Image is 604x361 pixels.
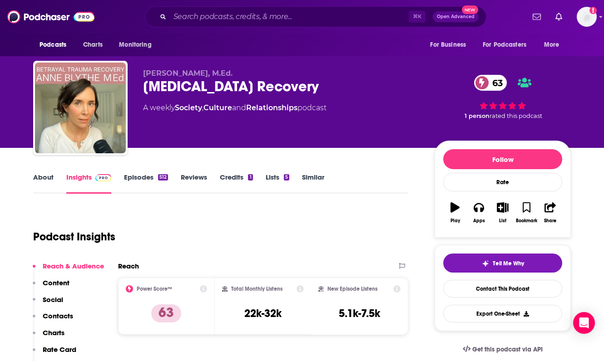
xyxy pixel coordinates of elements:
div: Play [451,218,460,224]
a: Contact This Podcast [443,280,562,298]
svg: Add a profile image [589,7,597,14]
button: Share [539,196,562,229]
span: Monitoring [119,39,151,51]
span: 63 [483,75,507,91]
span: Charts [83,39,103,51]
a: 63 [474,75,507,91]
span: rated this podcast [490,112,542,119]
img: User Profile [577,7,597,27]
div: 512 [158,174,168,180]
div: 1 [248,174,252,180]
span: Logged in as sarahhallprinc [577,7,597,27]
span: and [232,103,246,112]
span: ⌘ K [409,11,426,23]
a: Credits1 [220,173,252,194]
h3: 5.1k-7.5k [339,307,380,320]
img: Podchaser - Follow, Share and Rate Podcasts [7,8,94,25]
button: Play [443,196,467,229]
input: Search podcasts, credits, & more... [170,10,409,24]
p: Content [43,278,69,287]
a: Show notifications dropdown [529,9,545,24]
button: List [491,196,515,229]
div: Share [544,218,556,224]
p: Charts [43,328,64,337]
button: open menu [477,36,540,54]
button: Content [33,278,69,295]
a: Episodes512 [124,173,168,194]
img: Betrayal Trauma Recovery [35,63,126,153]
a: Relationships [246,103,297,112]
a: Show notifications dropdown [552,9,566,24]
span: Podcasts [40,39,66,51]
h2: Total Monthly Listens [231,286,282,292]
h1: Podcast Insights [33,230,115,244]
button: Open AdvancedNew [433,11,479,22]
a: Society [175,103,202,112]
button: Show profile menu [577,7,597,27]
div: Search podcasts, credits, & more... [145,6,486,27]
div: Open Intercom Messenger [573,312,595,334]
button: tell me why sparkleTell Me Why [443,254,562,273]
p: Social [43,295,63,304]
button: Contacts [33,312,73,328]
a: Similar [302,173,324,194]
h3: 22k-32k [244,307,282,320]
button: open menu [33,36,78,54]
span: Get this podcast via API [472,346,543,353]
h2: Power Score™ [137,286,172,292]
a: About [33,173,54,194]
button: Apps [467,196,490,229]
span: For Podcasters [483,39,526,51]
button: Export One-Sheet [443,305,562,322]
div: Rate [443,173,562,191]
h2: New Episode Listens [327,286,377,292]
a: Get this podcast via API [455,338,550,361]
span: For Business [430,39,466,51]
p: Rate Card [43,345,76,354]
span: Open Advanced [437,15,475,19]
p: 63 [151,304,181,322]
h2: Reach [118,262,139,270]
div: 63 1 personrated this podcast [435,69,571,125]
img: Podchaser Pro [95,174,111,181]
div: 5 [284,174,289,180]
span: [PERSON_NAME], M.Ed. [143,69,233,78]
a: Charts [77,36,108,54]
button: Follow [443,149,562,169]
p: Reach & Audience [43,262,104,270]
a: Reviews [181,173,207,194]
button: open menu [113,36,163,54]
p: Contacts [43,312,73,320]
button: Charts [33,328,64,345]
button: open menu [424,36,477,54]
button: Reach & Audience [33,262,104,278]
span: Tell Me Why [493,260,524,267]
span: , [202,103,203,112]
button: Bookmark [515,196,538,229]
div: Bookmark [516,218,537,224]
div: A weekly podcast [143,102,327,113]
span: More [544,39,559,51]
a: InsightsPodchaser Pro [66,173,111,194]
img: tell me why sparkle [482,260,489,267]
div: List [499,218,506,224]
span: 1 person [465,112,490,119]
span: New [462,5,478,14]
button: Social [33,295,63,312]
a: Culture [203,103,232,112]
button: open menu [538,36,571,54]
a: Lists5 [266,173,289,194]
div: Apps [473,218,485,224]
